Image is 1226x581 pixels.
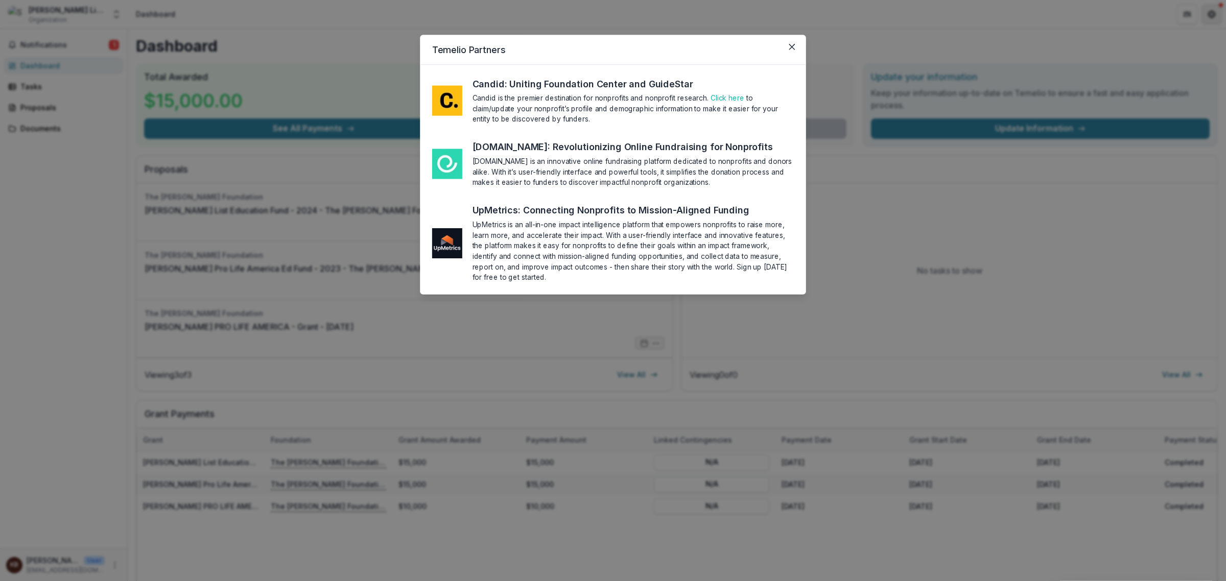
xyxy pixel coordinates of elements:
[432,86,462,116] img: me
[432,149,462,179] img: me
[473,156,794,187] section: [DOMAIN_NAME] is an innovative online fundraising platform dedicated to nonprofits and donors ali...
[473,92,794,124] section: Candid is the premier destination for nonprofits and nonprofit research. to claim/update your non...
[473,140,792,154] a: [DOMAIN_NAME]: Revolutionizing Online Fundraising for Nonprofits
[473,204,768,217] a: UpMetrics: Connecting Nonprofits to Mission-Aligned Funding
[784,39,799,55] button: Close
[711,93,744,102] a: Click here
[420,35,806,65] header: Temelio Partners
[473,77,712,91] a: Candid: Uniting Foundation Center and GuideStar
[432,228,462,258] img: me
[473,219,794,282] section: UpMetrics is an all-in-one impact intelligence platform that empowers nonprofits to raise more, l...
